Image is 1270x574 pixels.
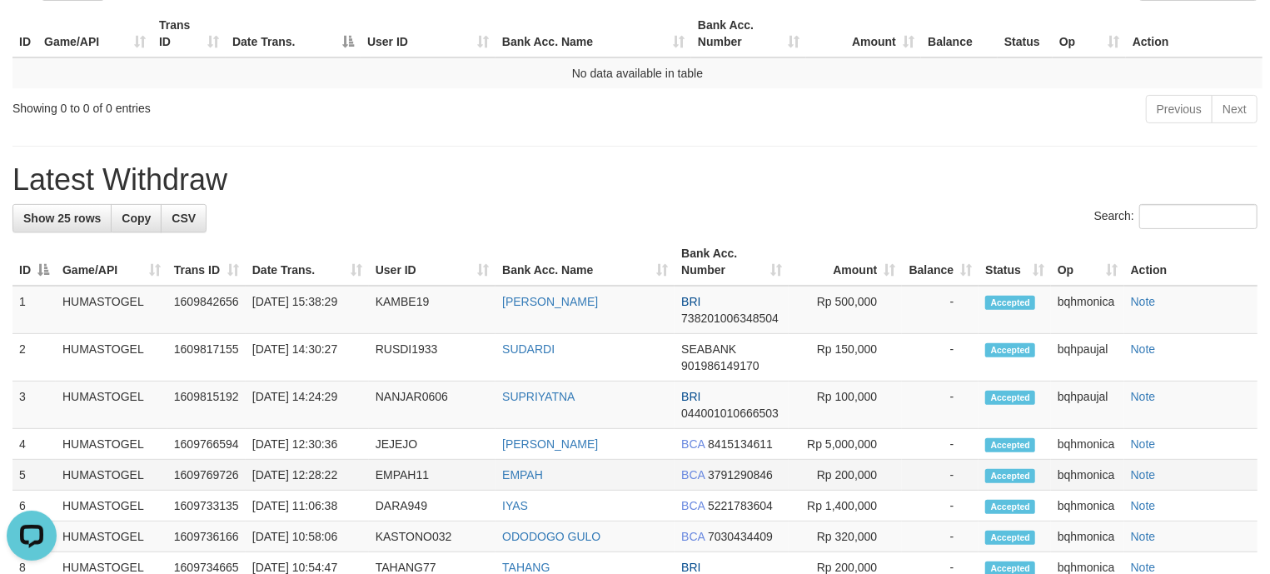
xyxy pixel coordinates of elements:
td: 1609817155 [167,334,246,382]
td: - [902,522,979,552]
h1: Latest Withdraw [12,163,1258,197]
label: Search: [1094,204,1258,229]
th: ID: activate to sort column descending [12,238,56,286]
td: - [902,429,979,460]
td: KASTONO032 [369,522,496,552]
span: Accepted [985,343,1035,357]
a: SUPRIYATNA [502,390,575,403]
td: 4 [12,429,56,460]
a: IYAS [502,499,528,512]
td: [DATE] 10:58:06 [246,522,369,552]
td: - [902,491,979,522]
th: Date Trans.: activate to sort column ascending [246,238,369,286]
td: bqhmonica [1051,460,1124,491]
td: No data available in table [12,57,1263,88]
a: Copy [111,204,162,232]
span: Copy 5221783604 to clipboard [708,499,773,512]
td: 1609842656 [167,286,246,334]
td: 1609815192 [167,382,246,429]
th: Trans ID: activate to sort column ascending [152,10,226,57]
span: Show 25 rows [23,212,101,225]
span: BCA [681,499,705,512]
th: Amount: activate to sort column ascending [789,238,902,286]
span: Copy 7030434409 to clipboard [708,530,773,543]
span: BRI [681,295,700,308]
a: Note [1131,437,1156,451]
th: Game/API: activate to sort column ascending [37,10,152,57]
span: BCA [681,468,705,482]
input: Search: [1139,204,1258,229]
td: bqhpaujal [1051,382,1124,429]
td: 1609736166 [167,522,246,552]
td: JEJEJO [369,429,496,460]
td: 2 [12,334,56,382]
th: Game/API: activate to sort column ascending [56,238,167,286]
button: Open LiveChat chat widget [7,7,57,57]
span: BRI [681,561,700,574]
th: Bank Acc. Number: activate to sort column ascending [675,238,789,286]
a: Note [1131,499,1156,512]
span: Copy 901986149170 to clipboard [681,359,759,372]
span: BRI [681,390,700,403]
span: Accepted [985,469,1035,483]
th: Op: activate to sort column ascending [1051,238,1124,286]
th: Balance [921,10,998,57]
td: 1 [12,286,56,334]
span: Accepted [985,296,1035,310]
a: SUDARDI [502,342,555,356]
a: Note [1131,561,1156,574]
td: KAMBE19 [369,286,496,334]
td: RUSDI1933 [369,334,496,382]
a: Note [1131,390,1156,403]
th: Op: activate to sort column ascending [1053,10,1126,57]
td: 6 [12,491,56,522]
th: Date Trans.: activate to sort column descending [226,10,361,57]
th: Balance: activate to sort column ascending [902,238,979,286]
td: - [902,334,979,382]
td: HUMASTOGEL [56,522,167,552]
td: 3 [12,382,56,429]
td: [DATE] 12:30:36 [246,429,369,460]
span: Accepted [985,531,1035,545]
td: DARA949 [369,491,496,522]
td: HUMASTOGEL [56,491,167,522]
th: Bank Acc. Name: activate to sort column ascending [496,10,691,57]
td: Rp 320,000 [789,522,902,552]
a: Note [1131,468,1156,482]
a: Next [1212,95,1258,123]
td: 1609769726 [167,460,246,491]
a: Note [1131,530,1156,543]
td: [DATE] 11:06:38 [246,491,369,522]
td: HUMASTOGEL [56,286,167,334]
td: NANJAR0606 [369,382,496,429]
th: Bank Acc. Number: activate to sort column ascending [691,10,806,57]
td: HUMASTOGEL [56,382,167,429]
td: - [902,382,979,429]
td: HUMASTOGEL [56,429,167,460]
th: Action [1124,238,1258,286]
td: 1609766594 [167,429,246,460]
div: Showing 0 to 0 of 0 entries [12,93,516,117]
td: 1609733135 [167,491,246,522]
span: Accepted [985,500,1035,514]
td: [DATE] 14:24:29 [246,382,369,429]
td: [DATE] 12:28:22 [246,460,369,491]
span: Copy 738201006348504 to clipboard [681,312,779,325]
th: User ID: activate to sort column ascending [361,10,496,57]
td: 5 [12,460,56,491]
a: Note [1131,342,1156,356]
th: Bank Acc. Name: activate to sort column ascending [496,238,675,286]
span: BCA [681,437,705,451]
a: Note [1131,295,1156,308]
span: SEABANK [681,342,736,356]
td: bqhpaujal [1051,334,1124,382]
th: User ID: activate to sort column ascending [369,238,496,286]
a: Show 25 rows [12,204,112,232]
th: Amount: activate to sort column ascending [806,10,921,57]
a: Previous [1146,95,1213,123]
td: Rp 100,000 [789,382,902,429]
th: Status [998,10,1053,57]
td: Rp 1,400,000 [789,491,902,522]
a: [PERSON_NAME] [502,295,598,308]
span: Copy 8415134611 to clipboard [708,437,773,451]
